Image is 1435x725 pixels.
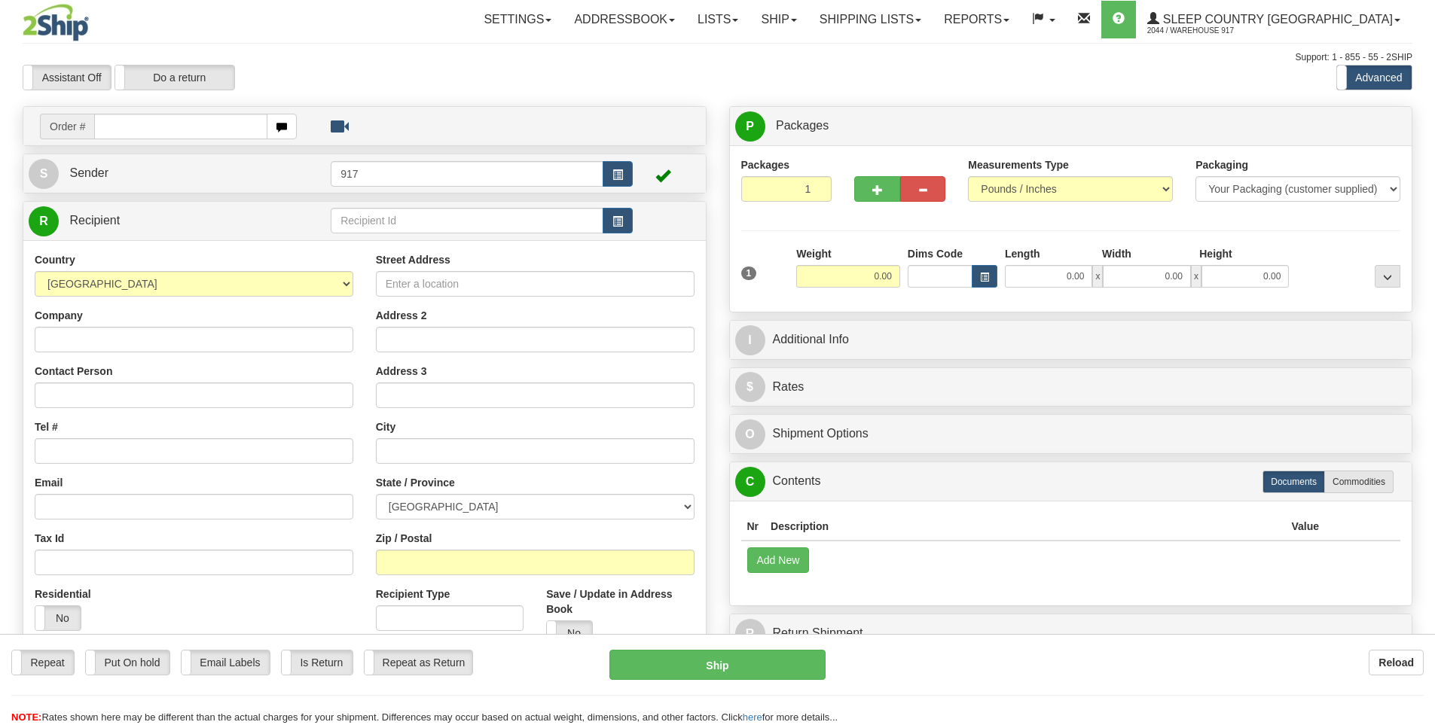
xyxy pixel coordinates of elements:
[376,475,455,490] label: State / Province
[23,65,111,90] label: Assistant Off
[35,419,58,434] label: Tel #
[40,114,94,139] span: Order #
[1195,157,1248,172] label: Packaging
[735,619,765,649] span: R
[968,157,1069,172] label: Measurements Type
[686,1,750,38] a: Lists
[86,650,169,675] label: Put On hold
[735,111,765,142] span: P
[735,618,1407,649] a: RReturn Shipment
[115,65,234,90] label: Do a return
[563,1,686,38] a: Addressbook
[776,119,829,132] span: Packages
[741,513,765,541] th: Nr
[1159,13,1393,26] span: Sleep Country [GEOGRAPHIC_DATA]
[376,252,450,267] label: Street Address
[1136,1,1412,38] a: Sleep Country [GEOGRAPHIC_DATA] 2044 / Warehouse 917
[1337,65,1412,90] label: Advanced
[735,467,765,497] span: C
[365,650,472,675] label: Repeat as Return
[23,51,1412,64] div: Support: 1 - 855 - 55 - 2SHIP
[35,308,83,323] label: Company
[741,267,757,280] span: 1
[735,325,765,355] span: I
[11,711,41,723] span: NOTE:
[735,419,1407,449] a: OShipment Options
[182,650,270,675] label: Email Labels
[29,206,59,236] span: R
[23,4,89,41] img: logo2044.jpg
[1199,246,1232,261] label: Height
[547,621,592,645] label: No
[29,158,331,189] a: S Sender
[376,586,450,602] label: Recipient Type
[376,271,695,297] input: Enter a location
[1379,656,1414,669] b: Reload
[743,711,762,723] a: here
[1092,265,1103,288] span: x
[735,324,1407,355] a: IAdditional Info
[472,1,563,38] a: Settings
[1262,471,1325,493] label: Documents
[735,372,765,402] span: $
[1369,650,1424,675] button: Reload
[331,208,603,233] input: Recipient Id
[69,166,108,179] span: Sender
[376,308,427,323] label: Address 2
[741,157,790,172] label: Packages
[35,586,91,602] label: Residential
[1191,265,1201,288] span: x
[735,111,1407,142] a: P Packages
[609,650,826,680] button: Ship
[29,159,59,189] span: S
[750,1,808,38] a: Ship
[1324,471,1394,493] label: Commodities
[1285,513,1325,541] th: Value
[908,246,963,261] label: Dims Code
[735,419,765,449] span: O
[933,1,1021,38] a: Reports
[808,1,933,38] a: Shipping lists
[29,206,298,236] a: R Recipient
[331,161,603,187] input: Sender Id
[35,252,75,267] label: Country
[35,364,112,379] label: Contact Person
[765,513,1285,541] th: Description
[35,606,81,630] label: No
[747,547,810,573] button: Add New
[376,419,395,434] label: City
[735,466,1407,497] a: CContents
[546,586,694,617] label: Save / Update in Address Book
[1005,246,1040,261] label: Length
[35,475,63,490] label: Email
[282,650,353,675] label: Is Return
[735,372,1407,403] a: $Rates
[796,246,831,261] label: Weight
[376,364,427,379] label: Address 3
[1102,246,1131,261] label: Width
[12,650,74,675] label: Repeat
[69,214,120,227] span: Recipient
[376,531,432,546] label: Zip / Postal
[1147,23,1260,38] span: 2044 / Warehouse 917
[1375,265,1400,288] div: ...
[35,531,64,546] label: Tax Id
